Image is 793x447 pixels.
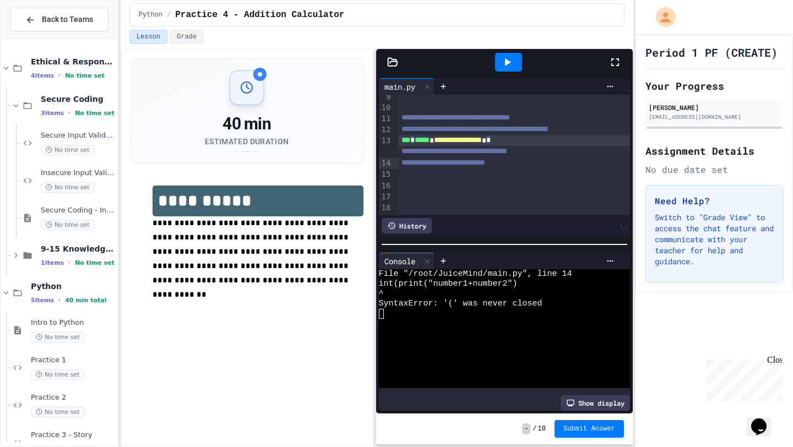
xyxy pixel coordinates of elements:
[644,4,678,30] div: My Account
[65,297,106,304] span: 40 min total
[645,163,783,176] div: No due date set
[379,269,572,279] span: File "/root/JuiceMind/main.py", line 14
[561,395,630,411] div: Show display
[41,182,95,193] span: No time set
[31,72,54,79] span: 4 items
[379,113,393,124] div: 11
[379,78,434,95] div: main.py
[175,8,344,21] span: Practice 4 - Addition Calculator
[379,169,393,180] div: 15
[31,332,85,342] span: No time set
[68,108,70,117] span: •
[645,78,783,94] h2: Your Progress
[31,297,54,304] span: 5 items
[41,110,64,117] span: 3 items
[379,181,393,192] div: 16
[205,114,289,134] div: 40 min
[702,355,782,402] iframe: chat widget
[139,10,162,19] span: Python
[655,212,774,267] p: Switch to "Grade View" to access the chat feature and communicate with your teacher for help and ...
[205,136,289,147] div: Estimated Duration
[379,158,393,169] div: 14
[129,30,167,44] button: Lesson
[42,14,93,25] span: Back to Teams
[41,259,64,266] span: 1 items
[4,4,76,70] div: Chat with us now!Close
[75,110,115,117] span: No time set
[31,393,115,402] span: Practice 2
[31,318,115,328] span: Intro to Python
[655,194,774,208] h3: Need Help?
[31,281,115,291] span: Python
[563,424,615,433] span: Submit Answer
[41,168,115,178] span: Insecure Input Validation
[649,113,780,121] div: [EMAIL_ADDRESS][DOMAIN_NAME]
[649,102,780,112] div: [PERSON_NAME]
[58,296,61,304] span: •
[75,259,115,266] span: No time set
[382,218,432,233] div: History
[379,192,393,203] div: 17
[379,279,518,289] span: int(print("number1+number2")
[379,253,434,269] div: Console
[747,403,782,436] iframe: chat widget
[31,57,115,67] span: Ethical & Responsible Coding Practice
[31,430,115,440] span: Practice 3 - Story
[31,356,115,365] span: Practice 1
[538,424,546,433] span: 10
[10,8,108,31] button: Back to Teams
[645,45,778,60] h1: Period 1 PF (CREATE)
[379,124,393,135] div: 12
[31,369,85,380] span: No time set
[379,102,393,113] div: 10
[379,203,393,214] div: 18
[65,72,105,79] span: No time set
[41,220,95,230] span: No time set
[167,10,171,19] span: /
[522,423,530,434] span: -
[58,71,61,80] span: •
[68,258,70,267] span: •
[379,135,393,158] div: 13
[379,81,421,92] div: main.py
[41,131,115,140] span: Secure Input Validation
[379,289,384,299] span: ^
[41,94,115,104] span: Secure Coding
[533,424,536,433] span: /
[41,206,115,215] span: Secure Coding - Input Validation
[379,255,421,267] div: Console
[41,145,95,155] span: No time set
[31,407,85,417] span: No time set
[645,143,783,159] h2: Assignment Details
[41,244,115,254] span: 9-15 Knowledge Check
[379,92,393,103] div: 9
[379,299,542,309] span: SyntaxError: '(' was never closed
[170,30,204,44] button: Grade
[555,420,624,438] button: Submit Answer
